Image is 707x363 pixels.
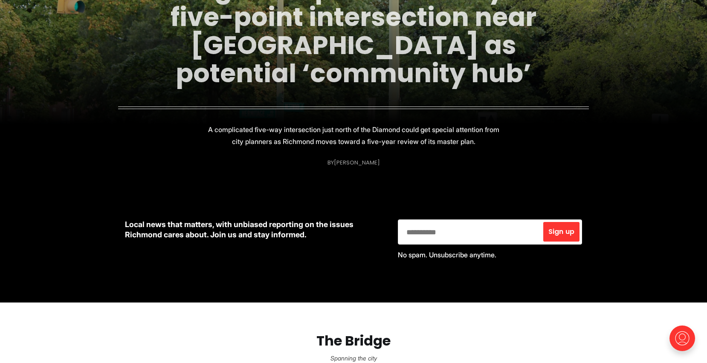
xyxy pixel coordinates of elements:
a: [PERSON_NAME] [334,158,380,167]
h2: The Bridge [14,333,693,349]
button: Sign up [543,222,580,242]
p: Local news that matters, with unbiased reporting on the issues Richmond cares about. Join us and ... [125,219,384,240]
div: By [327,159,380,166]
p: A complicated five-way intersection just north of the Diamond could get special attention from ci... [202,124,505,147]
span: Sign up [548,228,574,235]
span: No spam. Unsubscribe anytime. [398,251,496,259]
iframe: portal-trigger [662,321,707,363]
